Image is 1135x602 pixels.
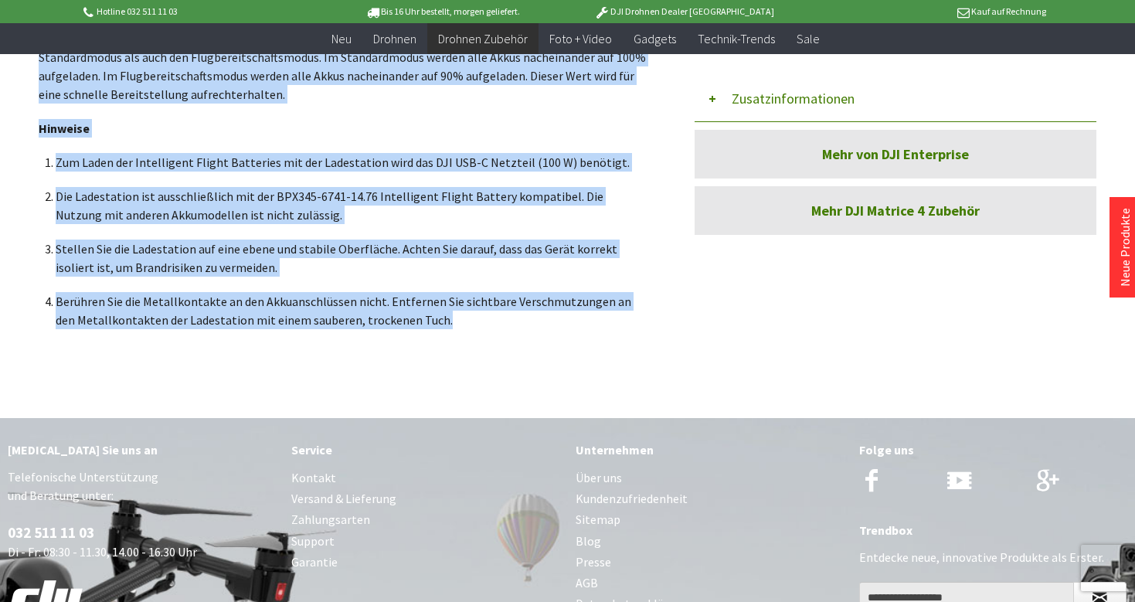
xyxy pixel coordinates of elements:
a: Sale [786,23,831,55]
a: Sitemap [576,509,844,530]
a: Mehr DJI Matrice 4 Zubehör [695,186,1096,235]
a: 032 511 11 03 [8,523,94,542]
div: Service [291,440,559,460]
a: Blog [576,531,844,552]
p: Bis 16 Uhr bestellt, morgen geliefert. [322,2,563,21]
p: Zum Laden der Intelligent Flight Batteries mit der Ladestation wird das DJI USB-C Netzteil (100 W... [56,153,640,172]
button: Zusatzinformationen [695,76,1096,122]
p: DJI Drohnen Dealer [GEOGRAPHIC_DATA] [563,2,804,21]
span: Gadgets [634,31,676,46]
span: Drohnen [373,31,416,46]
a: Kontakt [291,468,559,488]
p: Entdecke neue, innovative Produkte als Erster. [859,548,1127,566]
a: AGB [576,573,844,593]
span: Neu [331,31,352,46]
a: Zahlungsarten [291,509,559,530]
div: [MEDICAL_DATA] Sie uns an [8,440,276,460]
p: Kauf auf Rechnung [805,2,1046,21]
a: Drohnen Zubehör [427,23,539,55]
a: Technik-Trends [687,23,786,55]
p: Die Ladestation ist ausschließlich mit der BPX345-6741-14.76 Intelligent Flight Battery kompatibe... [56,187,640,224]
div: Folge uns [859,440,1127,460]
p: Berühren Sie die Metallkontakte an den Akkuanschlüssen nicht. Entfernen Sie sichtbare Verschmutzu... [56,292,640,329]
a: Neu [321,23,362,55]
span: Drohnen Zubehör [438,31,528,46]
span: Foto + Video [549,31,612,46]
span: Sale [797,31,820,46]
div: Unternehmen [576,440,844,460]
a: Garantie [291,552,559,573]
a: Über uns [576,468,844,488]
a: Presse [576,552,844,573]
a: Neue Produkte [1117,208,1133,287]
strong: Hinweise [39,121,90,136]
a: Foto + Video [539,23,623,55]
p: Stellen Sie die Ladestation auf eine ebene und stabile Oberfläche. Achten Sie darauf, dass das Ge... [56,240,640,277]
a: Drohnen [362,23,427,55]
span: Technik-Trends [698,31,775,46]
p: Hotline 032 511 11 03 [81,2,322,21]
a: Support [291,531,559,552]
div: Trendbox [859,520,1127,540]
a: Gadgets [623,23,687,55]
a: Kundenzufriedenheit [576,488,844,509]
a: Mehr von DJI Enterprise [695,130,1096,179]
a: Versand & Lieferung [291,488,559,509]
